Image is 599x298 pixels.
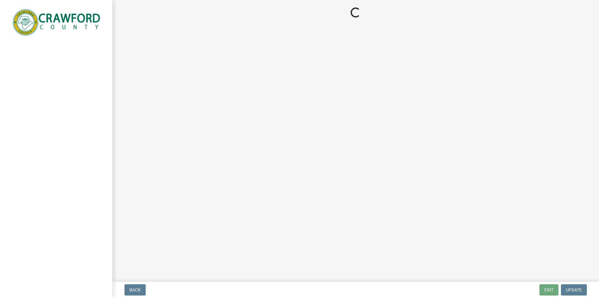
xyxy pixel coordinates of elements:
button: Update [561,284,587,296]
img: Crawford County, Georgia [12,7,102,38]
span: Update [566,287,582,292]
span: Back [129,287,141,292]
button: Exit [539,284,558,296]
button: Back [124,284,146,296]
